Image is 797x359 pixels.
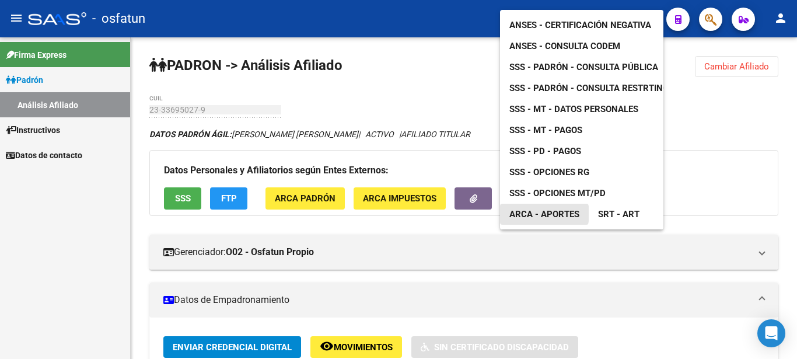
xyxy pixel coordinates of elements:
span: SSS - MT - Pagos [509,125,582,135]
span: SRT - ART [598,209,639,219]
span: SSS - Opciones MT/PD [509,188,606,198]
span: SSS - Opciones RG [509,167,589,177]
span: SSS - Padrón - Consulta Pública [509,62,658,72]
a: SSS - MT - Pagos [500,120,592,141]
a: SSS - PD - Pagos [500,141,590,162]
span: ARCA - Aportes [509,209,579,219]
a: SSS - Padrón - Consulta Pública [500,57,667,78]
a: SSS - MT - Datos Personales [500,99,648,120]
a: ANSES - Consulta CODEM [500,36,630,57]
span: SSS - Padrón - Consulta Restrtingida [509,83,683,93]
a: SSS - Opciones MT/PD [500,183,615,204]
a: SSS - Padrón - Consulta Restrtingida [500,78,692,99]
div: Open Intercom Messenger [757,319,785,347]
a: SRT - ART [589,204,649,225]
a: ARCA - Aportes [500,204,589,225]
span: SSS - MT - Datos Personales [509,104,638,114]
span: ANSES - Certificación Negativa [509,20,651,30]
span: SSS - PD - Pagos [509,146,581,156]
a: SSS - Opciones RG [500,162,599,183]
a: ANSES - Certificación Negativa [500,15,660,36]
span: ANSES - Consulta CODEM [509,41,620,51]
